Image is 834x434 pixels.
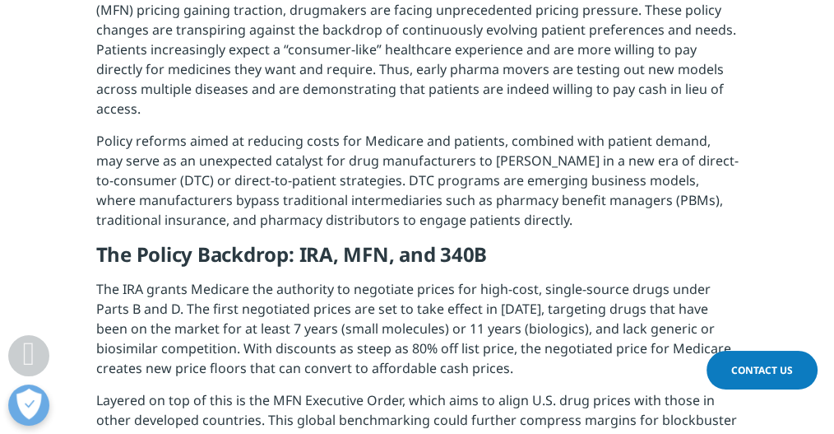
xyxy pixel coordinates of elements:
a: Contact Us [707,351,818,390]
h5: The Policy Backdrop: IRA, MFN, and 340B [96,242,739,279]
p: Policy reforms aimed at reducing costs for Medicare and patients, combined with patient demand, m... [96,131,739,242]
p: The IRA grants Medicare the authority to negotiate prices for high-cost, single-source drugs unde... [96,279,739,390]
button: Open Preferences [8,385,49,426]
span: Contact Us [731,363,793,377]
